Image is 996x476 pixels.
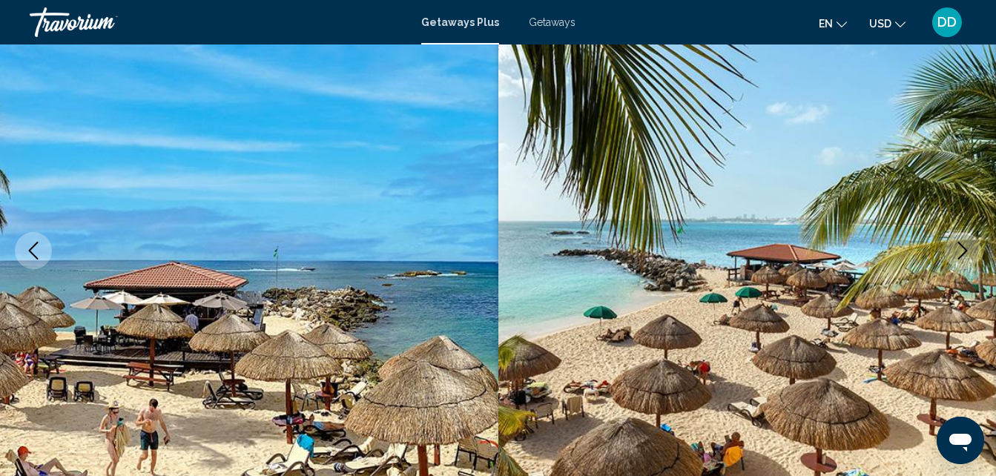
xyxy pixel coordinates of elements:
button: Previous image [15,232,52,269]
span: en [819,18,833,30]
button: Next image [944,232,981,269]
button: User Menu [928,7,966,38]
span: USD [869,18,891,30]
button: Change currency [869,13,906,34]
a: Getaways [529,16,575,28]
iframe: Button to launch messaging window [937,417,984,464]
button: Change language [819,13,847,34]
a: Travorium [30,7,406,37]
span: DD [937,15,957,30]
a: Getaways Plus [421,16,499,28]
